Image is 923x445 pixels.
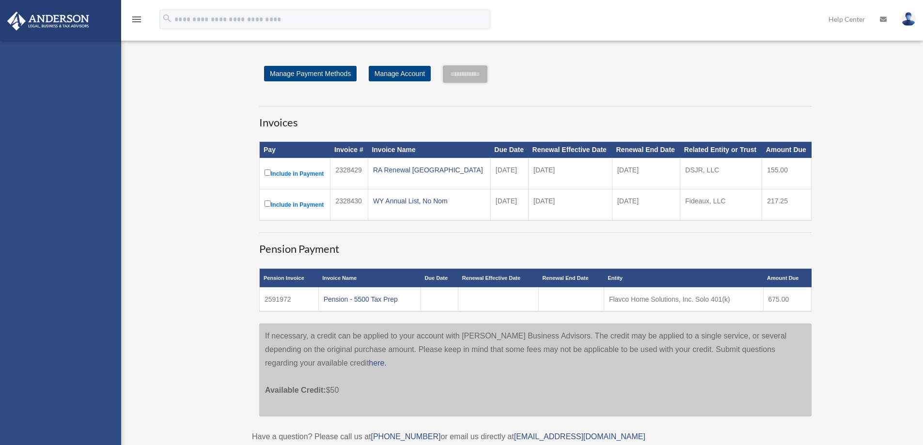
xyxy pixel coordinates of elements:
[264,66,357,81] a: Manage Payment Methods
[265,199,325,211] label: Include in Payment
[265,200,271,207] input: Include in Payment
[604,269,763,288] th: Entity
[330,142,368,158] th: Invoice #
[259,232,812,257] h3: Pension Payment
[421,269,458,288] th: Due Date
[330,158,368,189] td: 2328429
[369,359,386,367] a: here.
[762,158,812,189] td: 155.00
[901,12,916,26] img: User Pic
[260,288,319,312] td: 2591972
[252,430,819,444] p: Have a question? Please call us at or email us directly at
[265,168,325,180] label: Include in Payment
[260,269,319,288] th: Pension Invoice
[514,432,645,441] a: [EMAIL_ADDRESS][DOMAIN_NAME]
[604,288,763,312] td: Flavco Home Solutions, Inc. Solo 401(k)
[131,17,142,25] a: menu
[373,163,485,177] div: RA Renewal [GEOGRAPHIC_DATA]
[763,269,811,288] th: Amount Due
[612,142,680,158] th: Renewal End Date
[260,142,330,158] th: Pay
[4,12,92,31] img: Anderson Advisors Platinum Portal
[265,386,326,394] span: Available Credit:
[680,142,762,158] th: Related Entity or Trust
[131,14,142,25] i: menu
[458,269,539,288] th: Renewal Effective Date
[762,189,812,221] td: 217.25
[529,142,612,158] th: Renewal Effective Date
[680,158,762,189] td: DSJR, LLC
[259,106,812,130] h3: Invoices
[259,323,812,416] div: If necessary, a credit can be applied to your account with [PERSON_NAME] Business Advisors. The c...
[330,189,368,221] td: 2328430
[265,169,271,176] input: Include in Payment
[612,158,680,189] td: [DATE]
[529,189,612,221] td: [DATE]
[162,13,172,24] i: search
[763,288,811,312] td: 675.00
[490,189,528,221] td: [DATE]
[612,189,680,221] td: [DATE]
[371,432,440,441] a: [PHONE_NUMBER]
[538,269,604,288] th: Renewal End Date
[368,142,490,158] th: Invoice Name
[680,189,762,221] td: Fideaux, LLC
[762,142,812,158] th: Amount Due
[490,158,528,189] td: [DATE]
[265,370,806,397] p: $50
[490,142,528,158] th: Due Date
[324,295,398,303] a: Pension - 5500 Tax Prep
[529,158,612,189] td: [DATE]
[318,269,421,288] th: Invoice Name
[373,194,485,208] div: WY Annual List, No Nom
[369,66,431,81] a: Manage Account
